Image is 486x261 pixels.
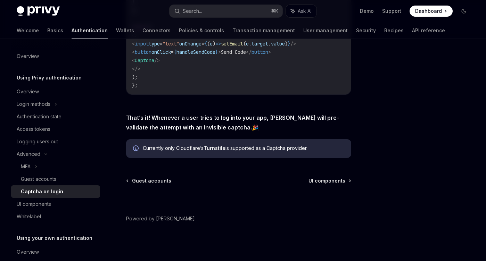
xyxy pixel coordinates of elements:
[286,5,316,17] button: Ask AI
[271,8,278,14] span: ⌘ K
[410,6,453,17] a: Dashboard
[415,8,442,15] span: Dashboard
[132,57,135,64] span: <
[132,177,171,184] span: Guest accounts
[298,8,312,15] span: Ask AI
[268,49,271,55] span: >
[17,137,58,146] div: Logging users out
[170,5,283,17] button: Search...⌘K
[246,49,252,55] span: </
[135,49,151,55] span: button
[132,82,138,89] span: };
[72,22,108,39] a: Authentication
[174,49,176,55] span: {
[11,173,100,185] a: Guest accounts
[21,175,56,183] div: Guest accounts
[132,66,140,72] span: </>
[132,74,138,80] span: );
[204,41,207,47] span: {
[21,162,31,171] div: MFA
[17,100,50,108] div: Login methods
[17,150,40,158] div: Advanced
[17,212,41,221] div: Whitelabel
[17,248,39,256] div: Overview
[458,6,469,17] button: Toggle dark mode
[154,57,160,64] span: />
[132,49,135,55] span: <
[135,57,154,64] span: Captcha
[201,41,204,47] span: =
[218,49,221,55] span: >
[290,41,296,47] span: />
[160,41,163,47] span: =
[215,41,221,47] span: =>
[412,22,445,39] a: API reference
[308,177,345,184] span: UI components
[221,49,246,55] span: Send Code
[183,7,202,15] div: Search...
[246,41,249,47] span: e
[232,22,295,39] a: Transaction management
[17,125,50,133] div: Access tokens
[285,41,288,47] span: )
[252,49,268,55] span: button
[11,246,100,258] a: Overview
[143,145,344,152] span: Currently only Cloudflare’s is supported as a Captcha provider.
[176,49,215,55] span: handleSendCode
[17,87,39,96] div: Overview
[271,41,285,47] span: value
[163,41,179,47] span: "text"
[142,22,171,39] a: Connectors
[17,200,51,208] div: UI components
[207,41,210,47] span: (
[11,85,100,98] a: Overview
[17,22,39,39] a: Welcome
[303,22,348,39] a: User management
[243,41,246,47] span: (
[151,49,171,55] span: onClick
[268,41,271,47] span: .
[11,50,100,62] a: Overview
[11,110,100,123] a: Authentication state
[384,22,404,39] a: Recipes
[252,41,268,47] span: target
[382,8,401,15] a: Support
[11,198,100,210] a: UI components
[17,6,60,16] img: dark logo
[249,41,252,47] span: .
[11,185,100,198] a: Captcha on login
[149,41,160,47] span: type
[360,8,374,15] a: Demo
[179,22,224,39] a: Policies & controls
[11,210,100,223] a: Whitelabel
[21,187,63,196] div: Captcha on login
[308,177,351,184] a: UI components
[127,177,171,184] a: Guest accounts
[17,52,39,60] div: Overview
[179,41,201,47] span: onChange
[288,41,290,47] span: }
[116,22,134,39] a: Wallets
[204,145,225,151] a: Turnstile
[126,113,351,132] span: 🎉
[126,114,339,131] strong: That’s it! Whenever a user tries to log into your app, [PERSON_NAME] will pre-validate the attemp...
[17,74,82,82] h5: Using Privy authentication
[135,41,149,47] span: input
[133,145,140,152] svg: Info
[356,22,376,39] a: Security
[132,41,135,47] span: <
[17,234,92,242] h5: Using your own authentication
[17,112,61,121] div: Authentication state
[47,22,63,39] a: Basics
[11,135,100,148] a: Logging users out
[213,41,215,47] span: )
[210,41,213,47] span: e
[215,49,218,55] span: }
[221,41,243,47] span: setEmail
[171,49,174,55] span: =
[11,123,100,135] a: Access tokens
[126,215,195,222] a: Powered by [PERSON_NAME]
